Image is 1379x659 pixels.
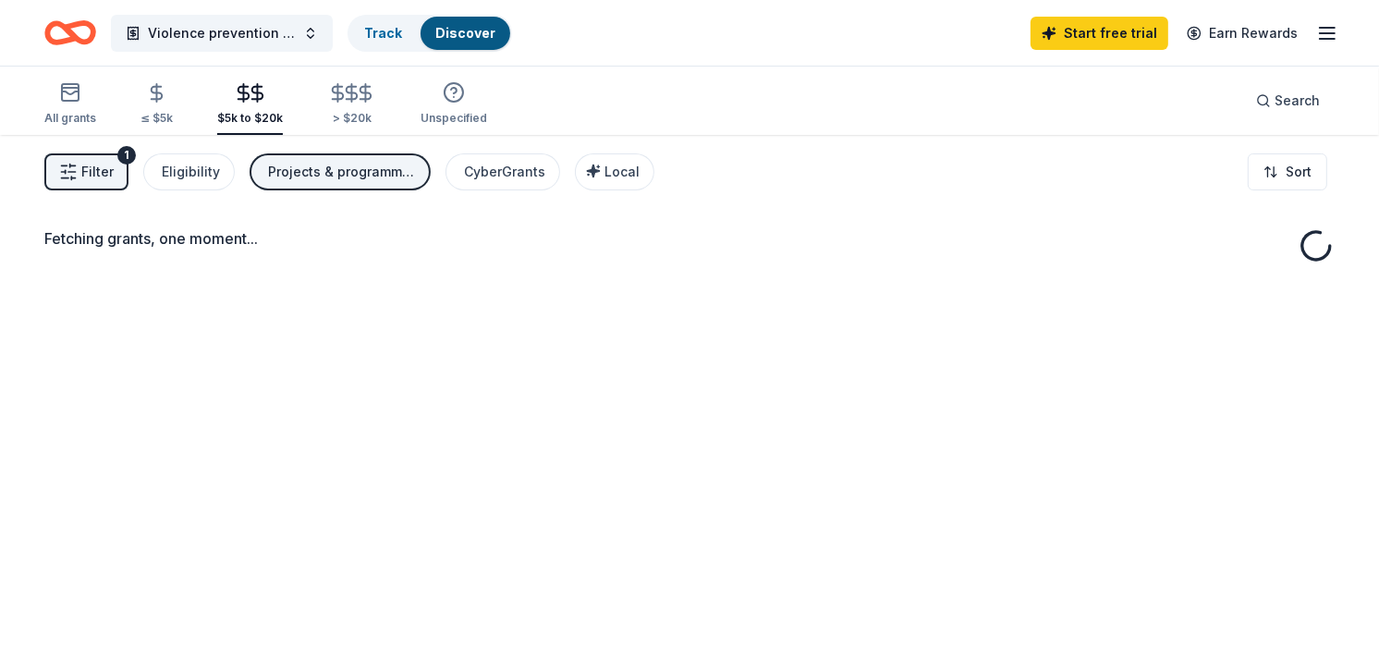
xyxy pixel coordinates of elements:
a: Track [364,25,402,41]
span: Local [604,164,640,179]
button: CyberGrants [445,153,560,190]
div: $5k to $20k [217,111,283,126]
span: Violence prevention education [148,22,296,44]
span: Filter [81,161,114,183]
button: Search [1241,82,1335,119]
div: > $20k [327,111,376,126]
button: > $20k [327,75,376,135]
div: Fetching grants, one moment... [44,227,1335,250]
div: Projects & programming, General operations, Education [268,161,416,183]
button: Unspecified [421,74,487,135]
div: 1 [117,146,136,165]
div: CyberGrants [464,161,545,183]
span: Sort [1286,161,1312,183]
button: $5k to $20k [217,75,283,135]
button: Local [575,153,654,190]
span: Search [1275,90,1320,112]
button: Projects & programming, General operations, Education [250,153,431,190]
a: Home [44,11,96,55]
a: Earn Rewards [1176,17,1309,50]
button: Filter1 [44,153,128,190]
div: ≤ $5k [140,111,173,126]
button: Sort [1248,153,1327,190]
button: Eligibility [143,153,235,190]
button: All grants [44,74,96,135]
a: Discover [435,25,495,41]
button: ≤ $5k [140,75,173,135]
div: All grants [44,111,96,126]
a: Start free trial [1031,17,1168,50]
button: Violence prevention education [111,15,333,52]
button: TrackDiscover [348,15,512,52]
div: Eligibility [162,161,220,183]
div: Unspecified [421,111,487,126]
